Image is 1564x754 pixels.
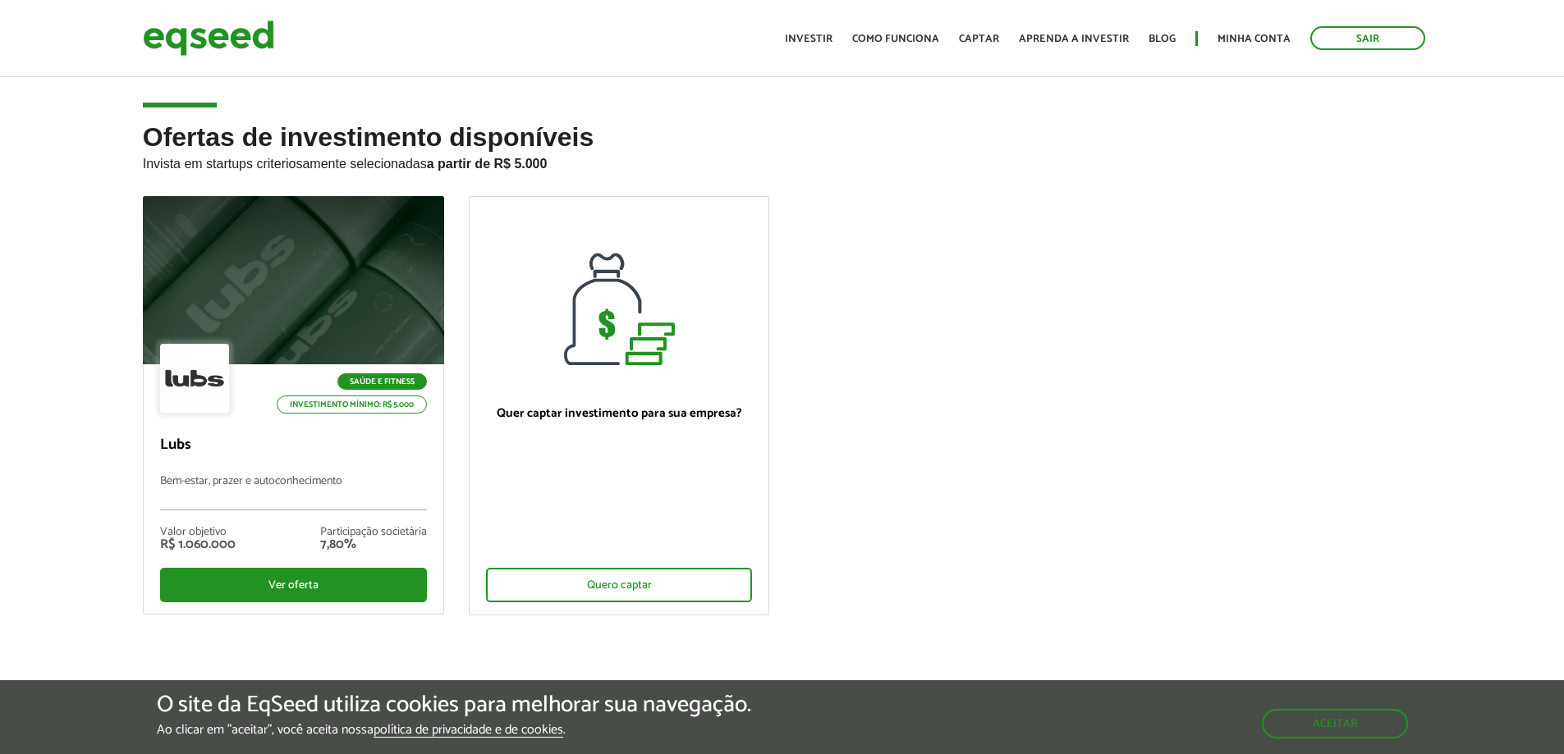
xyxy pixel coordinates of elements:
p: Quer captar investimento para sua empresa? [486,406,753,421]
a: política de privacidade e de cookies [374,724,563,738]
div: Valor objetivo [160,527,236,538]
a: Investir [785,34,832,44]
img: EqSeed [143,16,274,60]
a: Aprenda a investir [1019,34,1129,44]
a: Captar [959,34,999,44]
h2: Ofertas de investimento disponíveis [143,123,1422,196]
div: 7,80% [320,538,427,551]
p: Investimento mínimo: R$ 5.000 [277,395,427,414]
p: Lubs [160,436,427,455]
div: Ver oferta [160,568,427,602]
div: Quero captar [486,568,753,602]
h5: O site da EqSeed utiliza cookies para melhorar sua navegação. [157,692,751,718]
a: Minha conta [1218,34,1291,44]
p: Saúde e Fitness [337,373,427,390]
a: Saúde e Fitness Investimento mínimo: R$ 5.000 Lubs Bem-estar, prazer e autoconhecimento Valor obj... [143,196,444,615]
a: Como funciona [852,34,939,44]
a: Quer captar investimento para sua empresa? Quero captar [469,196,770,615]
button: Aceitar [1262,709,1408,738]
div: R$ 1.060.000 [160,538,236,551]
p: Ao clicar em "aceitar", você aceita nossa . [157,722,751,738]
div: Participação societária [320,527,427,538]
p: Bem-estar, prazer e autoconhecimento [160,475,427,510]
strong: a partir de R$ 5.000 [427,157,548,171]
a: Sair [1310,26,1425,50]
a: Blog [1149,34,1176,44]
p: Invista em startups criteriosamente selecionadas [143,152,1422,171]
